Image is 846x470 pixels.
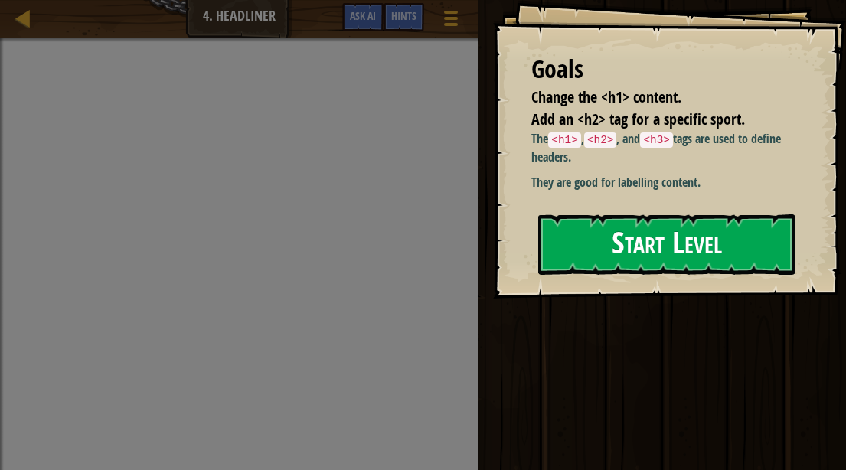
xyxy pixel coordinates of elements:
[531,174,804,191] p: They are good for labelling content.
[538,214,795,275] button: Start Level
[531,52,792,87] div: Goals
[584,132,617,148] code: <h2>
[531,86,681,107] span: Change the <h1> content.
[531,130,804,165] p: The , , and tags are used to define headers.
[342,3,384,31] button: Ask AI
[548,132,581,148] code: <h1>
[432,3,470,39] button: Show game menu
[512,86,789,109] li: Change the <h1> content.
[512,109,789,131] li: Add an <h2> tag for a specific sport.
[531,109,745,129] span: Add an <h2> tag for a specific sport.
[350,8,376,23] span: Ask AI
[640,132,673,148] code: <h3>
[391,8,416,23] span: Hints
